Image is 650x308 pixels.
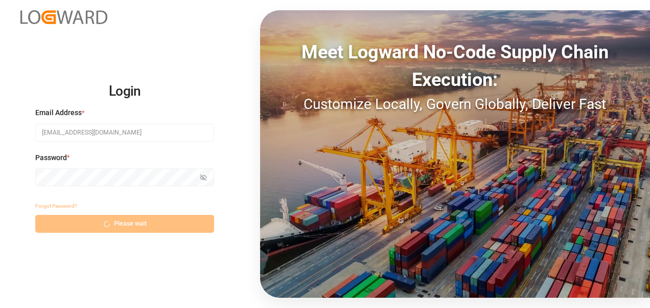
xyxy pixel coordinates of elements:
h2: Login [35,75,214,108]
img: Logward_new_orange.png [20,10,107,24]
div: Customize Locally, Govern Globally, Deliver Fast [260,94,650,115]
span: Email Address [35,107,82,118]
span: Password [35,152,67,163]
div: Meet Logward No-Code Supply Chain Execution: [260,38,650,94]
input: Enter your email [35,124,214,142]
